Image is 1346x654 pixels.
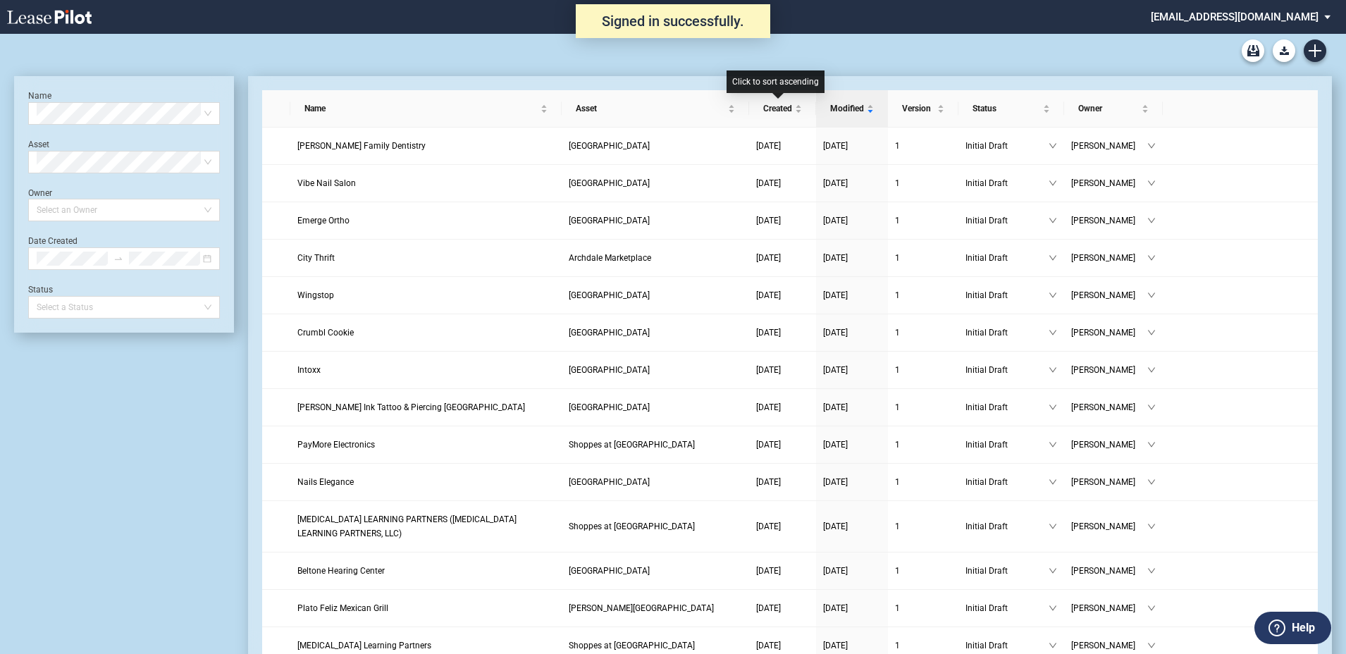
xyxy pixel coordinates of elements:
[1147,641,1156,650] span: down
[1071,214,1147,228] span: [PERSON_NAME]
[895,475,951,489] a: 1
[297,512,555,541] a: [MEDICAL_DATA] LEARNING PARTNERS ([MEDICAL_DATA] LEARNING PARTNERS, LLC)
[756,176,809,190] a: [DATE]
[569,214,742,228] a: [GEOGRAPHIC_DATA]
[297,251,555,265] a: City Thrift
[895,253,900,263] span: 1
[1071,139,1147,153] span: [PERSON_NAME]
[1304,39,1326,62] a: Create new document
[1071,475,1147,489] span: [PERSON_NAME]
[823,363,881,377] a: [DATE]
[756,438,809,452] a: [DATE]
[569,176,742,190] a: [GEOGRAPHIC_DATA]
[1292,619,1315,637] label: Help
[1049,641,1057,650] span: down
[756,400,809,414] a: [DATE]
[1049,179,1057,187] span: down
[823,519,881,533] a: [DATE]
[895,178,900,188] span: 1
[1071,519,1147,533] span: [PERSON_NAME]
[1049,522,1057,531] span: down
[297,253,335,263] span: City Thrift
[756,475,809,489] a: [DATE]
[28,91,51,101] label: Name
[297,214,555,228] a: Emerge Ortho
[756,440,781,450] span: [DATE]
[756,326,809,340] a: [DATE]
[1049,440,1057,449] span: down
[1049,366,1057,374] span: down
[297,477,354,487] span: Nails Elegance
[569,139,742,153] a: [GEOGRAPHIC_DATA]
[569,251,742,265] a: Archdale Marketplace
[569,363,742,377] a: [GEOGRAPHIC_DATA]
[895,638,951,653] a: 1
[1147,478,1156,486] span: down
[823,601,881,615] a: [DATE]
[895,522,900,531] span: 1
[965,638,1049,653] span: Initial Draft
[1147,403,1156,412] span: down
[823,522,848,531] span: [DATE]
[749,90,816,128] th: Created
[297,139,555,153] a: [PERSON_NAME] Family Dentistry
[1078,101,1139,116] span: Owner
[823,438,881,452] a: [DATE]
[823,440,848,450] span: [DATE]
[895,603,900,613] span: 1
[297,475,555,489] a: Nails Elegance
[113,254,123,264] span: swap-right
[1147,328,1156,337] span: down
[1071,564,1147,578] span: [PERSON_NAME]
[823,641,848,650] span: [DATE]
[823,477,848,487] span: [DATE]
[576,101,725,116] span: Asset
[569,641,695,650] span: Shoppes at Garner
[823,564,881,578] a: [DATE]
[756,216,781,226] span: [DATE]
[823,326,881,340] a: [DATE]
[756,288,809,302] a: [DATE]
[297,288,555,302] a: Wingstop
[895,176,951,190] a: 1
[823,139,881,153] a: [DATE]
[569,519,742,533] a: Shoppes at [GEOGRAPHIC_DATA]
[569,564,742,578] a: [GEOGRAPHIC_DATA]
[290,90,562,128] th: Name
[816,90,888,128] th: Modified
[297,440,375,450] span: PayMore Electronics
[1049,478,1057,486] span: down
[823,214,881,228] a: [DATE]
[1071,363,1147,377] span: [PERSON_NAME]
[569,603,714,613] span: Rankin Center
[569,253,651,263] span: Archdale Marketplace
[895,477,900,487] span: 1
[1049,604,1057,612] span: down
[569,440,695,450] span: Shoppes at Woodruff
[756,402,781,412] span: [DATE]
[1064,90,1163,128] th: Owner
[297,438,555,452] a: PayMore Electronics
[1147,522,1156,531] span: down
[902,101,934,116] span: Version
[1254,612,1331,644] button: Help
[297,400,555,414] a: [PERSON_NAME] Ink Tattoo & Piercing [GEOGRAPHIC_DATA]
[1147,216,1156,225] span: down
[895,440,900,450] span: 1
[297,641,431,650] span: Autism Learning Partners
[1071,438,1147,452] span: [PERSON_NAME]
[965,363,1049,377] span: Initial Draft
[895,365,900,375] span: 1
[756,365,781,375] span: [DATE]
[830,101,864,116] span: Modified
[28,285,53,295] label: Status
[823,475,881,489] a: [DATE]
[823,176,881,190] a: [DATE]
[823,400,881,414] a: [DATE]
[895,326,951,340] a: 1
[1049,328,1057,337] span: down
[1049,142,1057,150] span: down
[1147,440,1156,449] span: down
[965,601,1049,615] span: Initial Draft
[895,641,900,650] span: 1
